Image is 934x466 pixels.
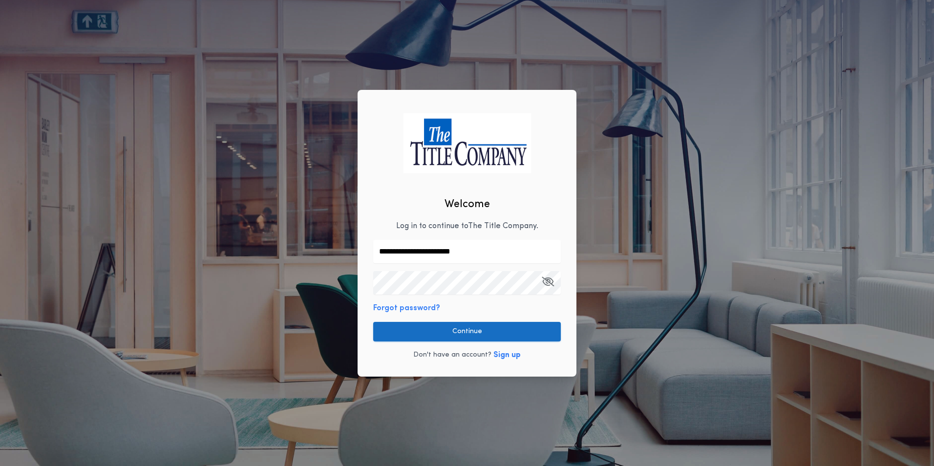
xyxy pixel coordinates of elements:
[445,196,490,212] h2: Welcome
[493,349,521,361] button: Sign up
[373,322,561,341] button: Continue
[396,220,538,232] p: Log in to continue to The Title Company .
[373,302,440,314] button: Forgot password?
[413,350,491,360] p: Don't have an account?
[403,113,531,173] img: logo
